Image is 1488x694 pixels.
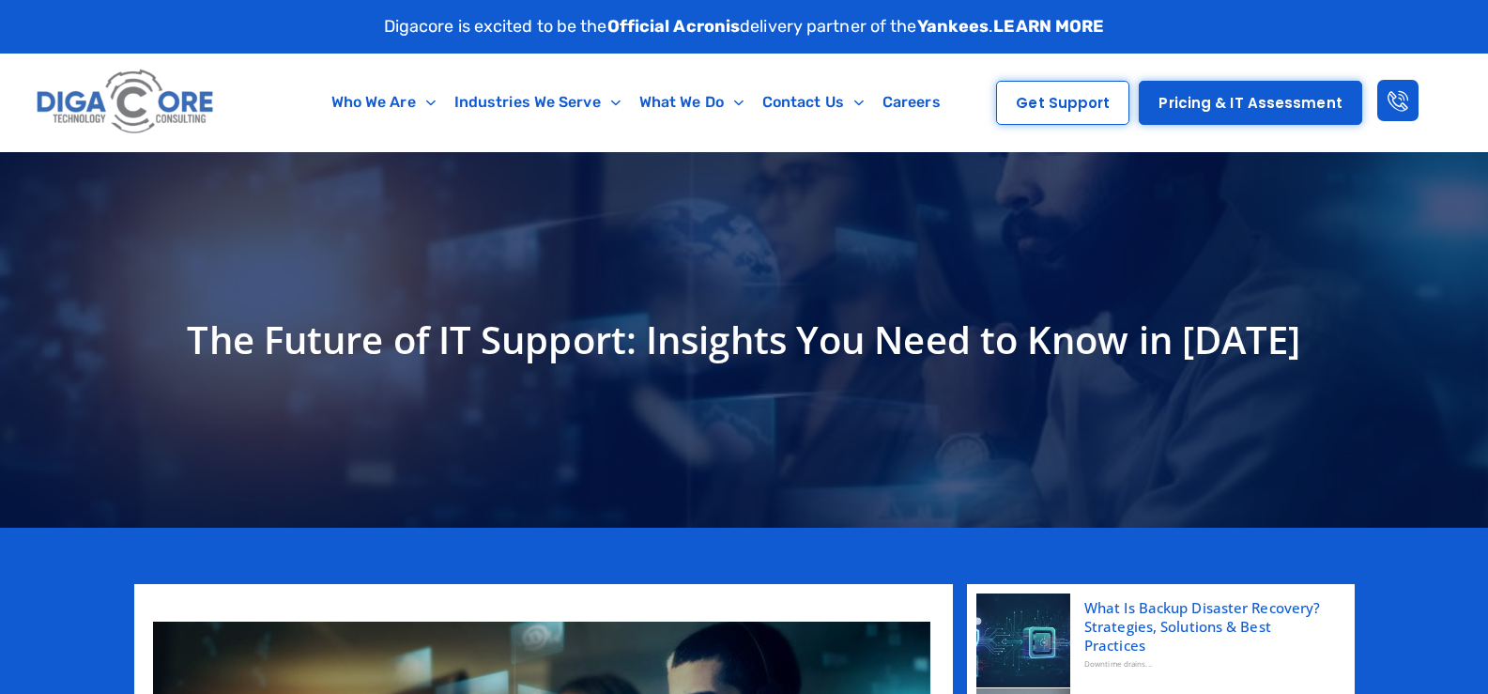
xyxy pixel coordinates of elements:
[144,312,1345,368] h1: The Future of IT Support: Insights You Need to Know in [DATE]
[753,81,873,124] a: Contact Us
[630,81,753,124] a: What We Do
[1139,81,1361,125] a: Pricing & IT Assessment
[607,16,741,37] strong: Official Acronis
[298,81,974,124] nav: Menu
[32,63,220,142] img: Digacore logo 1
[1084,655,1331,673] div: Downtime drains...
[1084,598,1331,655] a: What Is Backup Disaster Recovery? Strategies, Solutions & Best Practices
[1016,96,1110,110] span: Get Support
[976,594,1070,687] img: Backup disaster recovery, Backup and Disaster Recovery
[917,16,989,37] strong: Yankees
[996,81,1129,125] a: Get Support
[445,81,630,124] a: Industries We Serve
[384,14,1105,39] p: Digacore is excited to be the delivery partner of the .
[993,16,1104,37] a: LEARN MORE
[1158,96,1342,110] span: Pricing & IT Assessment
[322,81,445,124] a: Who We Are
[873,81,950,124] a: Careers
